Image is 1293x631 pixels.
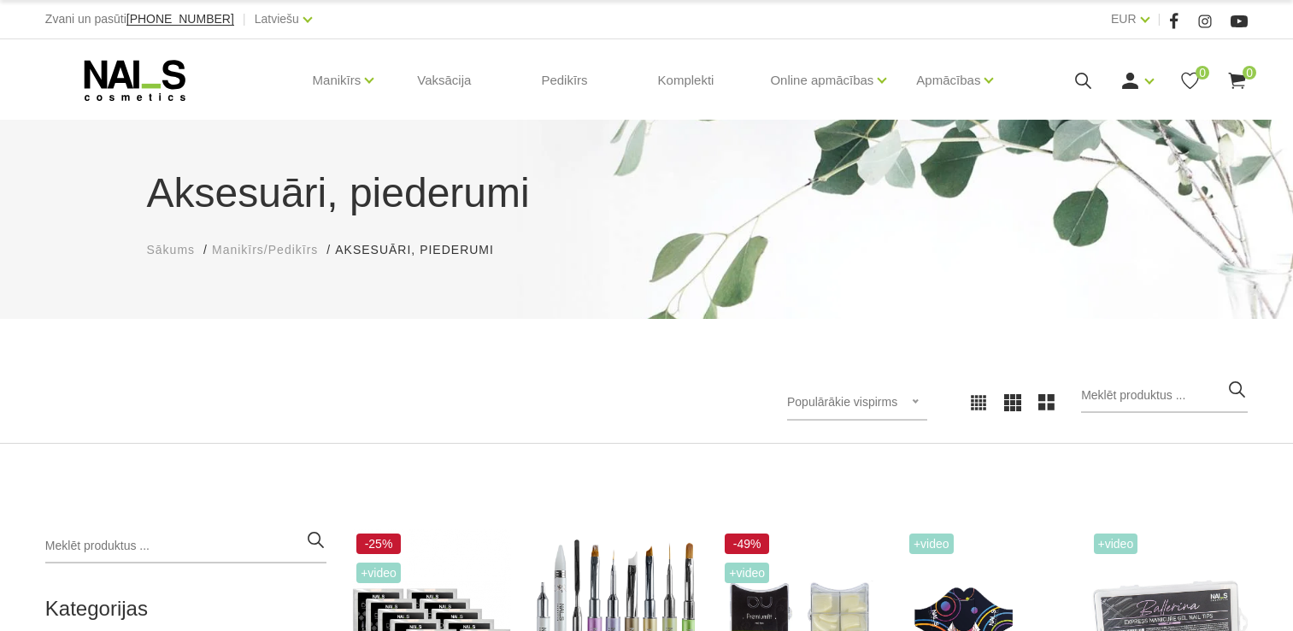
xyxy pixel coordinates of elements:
[45,598,326,620] h2: Kategorijas
[1179,70,1201,91] a: 0
[243,9,246,30] span: |
[1196,66,1209,80] span: 0
[1226,70,1248,91] a: 0
[356,563,401,583] span: +Video
[725,534,769,554] span: -49%
[1243,66,1256,80] span: 0
[1158,9,1161,30] span: |
[313,46,361,115] a: Manikīrs
[770,46,873,115] a: Online apmācības
[916,46,980,115] a: Apmācības
[126,12,234,26] span: [PHONE_NUMBER]
[335,241,511,259] li: Aksesuāri, piederumi
[725,563,769,583] span: +Video
[212,241,318,259] a: Manikīrs/Pedikīrs
[356,534,401,554] span: -25%
[527,39,601,121] a: Pedikīrs
[1111,9,1137,29] a: EUR
[147,243,196,257] span: Sākums
[787,395,897,409] span: Populārākie vispirms
[45,9,234,30] div: Zvani un pasūti
[1094,534,1138,554] span: +Video
[212,243,318,257] span: Manikīrs/Pedikīrs
[255,9,299,29] a: Latviešu
[909,534,954,554] span: +Video
[403,39,485,121] a: Vaksācija
[1081,379,1248,413] input: Meklēt produktus ...
[45,529,326,563] input: Meklēt produktus ...
[147,162,1147,224] h1: Aksesuāri, piederumi
[644,39,728,121] a: Komplekti
[126,13,234,26] a: [PHONE_NUMBER]
[147,241,196,259] a: Sākums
